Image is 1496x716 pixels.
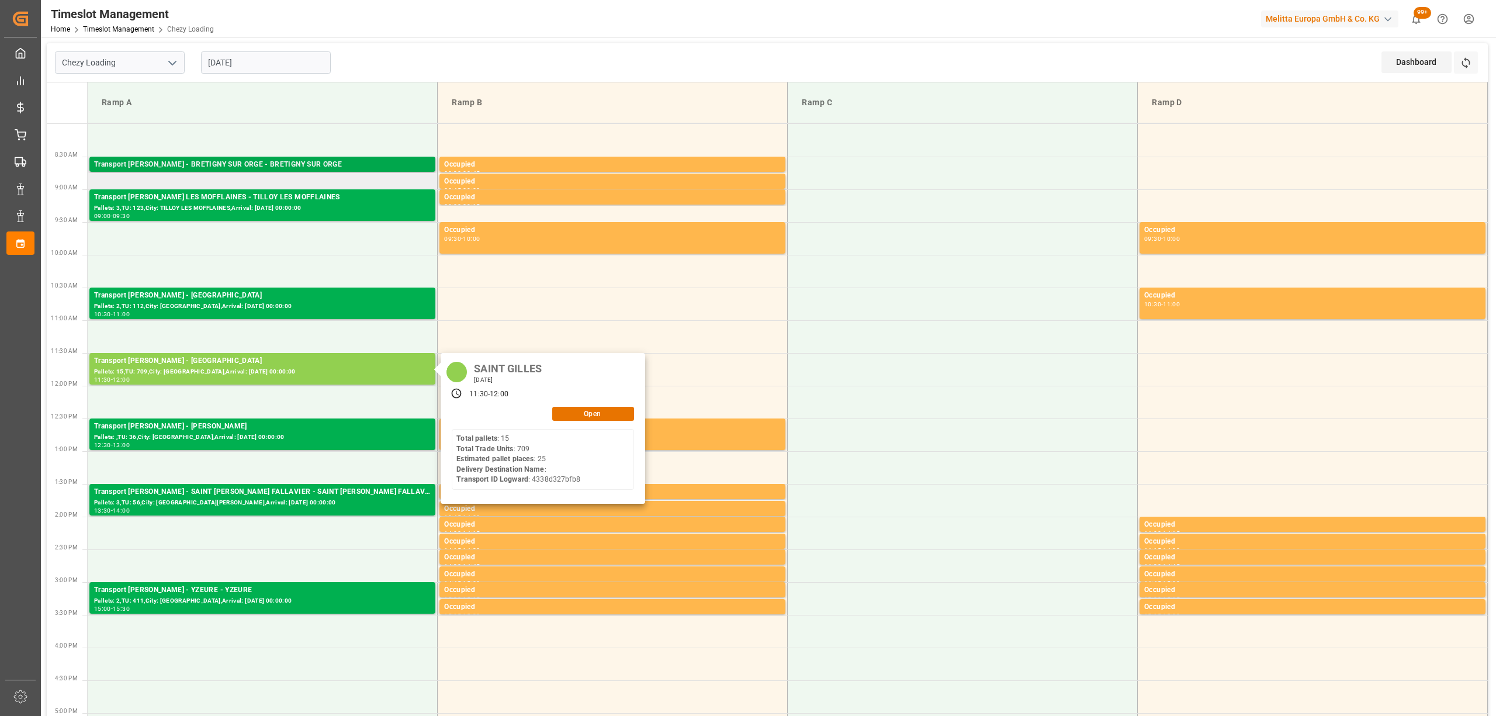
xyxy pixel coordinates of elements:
div: 14:15 [1144,548,1161,553]
div: - [1161,236,1163,241]
div: Ramp B [447,92,778,113]
div: - [1161,580,1163,586]
div: Pallets: 2,TU: 411,City: [GEOGRAPHIC_DATA],Arrival: [DATE] 00:00:00 [94,596,431,606]
div: Occupied [1144,290,1481,302]
div: 15:15 [463,596,480,601]
div: Occupied [444,552,781,563]
span: 11:30 AM [51,348,78,354]
b: Total Trade Units [456,445,513,453]
div: Pallets: 1,TU: ,City: [GEOGRAPHIC_DATA],Arrival: [DATE] 00:00:00 [94,171,431,181]
div: - [1161,548,1163,553]
span: 99+ [1414,7,1431,19]
span: 5:00 PM [55,708,78,714]
b: Delivery Destination Name [456,465,544,473]
div: 10:30 [1144,302,1161,307]
span: 9:30 AM [55,217,78,223]
div: Pallets: 15,TU: 709,City: [GEOGRAPHIC_DATA],Arrival: [DATE] 00:00:00 [94,367,431,377]
b: Estimated pallet places [456,455,534,463]
div: 09:30 [444,236,461,241]
div: 13:45 [444,515,461,520]
div: 14:45 [463,563,480,569]
a: Home [51,25,70,33]
div: Occupied [444,519,781,531]
div: Transport [PERSON_NAME] - [GEOGRAPHIC_DATA] [94,355,431,367]
div: - [1161,531,1163,536]
span: 3:30 PM [55,610,78,616]
div: Transport [PERSON_NAME] LES MOFFLAINES - TILLOY LES MOFFLAINES [94,192,431,203]
div: Transport [PERSON_NAME] - [PERSON_NAME] [94,421,431,433]
div: 14:45 [1163,563,1180,569]
div: 15:00 [444,596,461,601]
div: 14:30 [444,563,461,569]
div: 12:00 [490,389,508,400]
div: - [461,563,463,569]
div: 09:00 [463,188,480,193]
div: 15:00 [1163,580,1180,586]
div: Ramp D [1147,92,1478,113]
span: 1:00 PM [55,446,78,452]
span: 12:00 PM [51,381,78,387]
div: - [461,613,463,618]
span: 10:30 AM [51,282,78,289]
div: 15:30 [463,613,480,618]
div: 11:30 [469,389,488,400]
div: Occupied [1144,224,1481,236]
div: - [461,596,463,601]
div: Pallets: 3,TU: 56,City: [GEOGRAPHIC_DATA][PERSON_NAME],Arrival: [DATE] 00:00:00 [94,498,431,508]
div: 11:00 [1163,302,1180,307]
span: 4:30 PM [55,675,78,682]
div: 15:15 [444,613,461,618]
div: Transport [PERSON_NAME] - [GEOGRAPHIC_DATA] [94,290,431,302]
div: Pallets: ,TU: 36,City: [GEOGRAPHIC_DATA],Arrival: [DATE] 00:00:00 [94,433,431,442]
div: Occupied [444,224,781,236]
div: - [111,606,113,611]
div: 15:30 [113,606,130,611]
div: Occupied [444,192,781,203]
div: - [1161,613,1163,618]
button: Help Center [1429,6,1456,32]
div: - [461,515,463,520]
button: Open [552,407,634,421]
div: Ramp A [97,92,428,113]
div: 13:30 [94,508,111,513]
div: - [461,548,463,553]
div: Occupied [1144,584,1481,596]
div: 15:15 [1163,596,1180,601]
div: Timeslot Management [51,5,214,23]
div: - [1161,596,1163,601]
span: 8:30 AM [55,151,78,158]
div: [DATE] [470,376,546,384]
div: - [461,531,463,536]
div: Occupied [1144,569,1481,580]
div: 14:00 [444,531,461,536]
div: 09:00 [94,213,111,219]
div: 15:00 [463,580,480,586]
div: Dashboard [1381,51,1452,73]
div: Occupied [444,176,781,188]
div: 12:30 [94,442,111,448]
div: 14:30 [1163,548,1180,553]
div: 12:00 [113,377,130,382]
div: Transport [PERSON_NAME] - BRETIGNY SUR ORGE - BRETIGNY SUR ORGE [94,159,431,171]
div: 15:00 [94,606,111,611]
input: Type to search/select [55,51,185,74]
span: 1:30 PM [55,479,78,485]
div: - [461,580,463,586]
div: Occupied [1144,601,1481,613]
div: 10:00 [463,236,480,241]
b: Transport ID Logward [456,475,528,483]
span: 11:00 AM [51,315,78,321]
div: 14:15 [463,531,480,536]
span: 9:00 AM [55,184,78,191]
div: 14:15 [1163,531,1180,536]
div: 15:00 [1144,596,1161,601]
div: 14:15 [444,548,461,553]
div: - [111,377,113,382]
button: Melitta Europa GmbH & Co. KG [1261,8,1403,30]
div: - [461,203,463,209]
div: 08:30 [444,171,461,176]
span: 12:30 PM [51,413,78,420]
div: Occupied [444,584,781,596]
div: 11:30 [94,377,111,382]
div: 09:30 [1144,236,1161,241]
